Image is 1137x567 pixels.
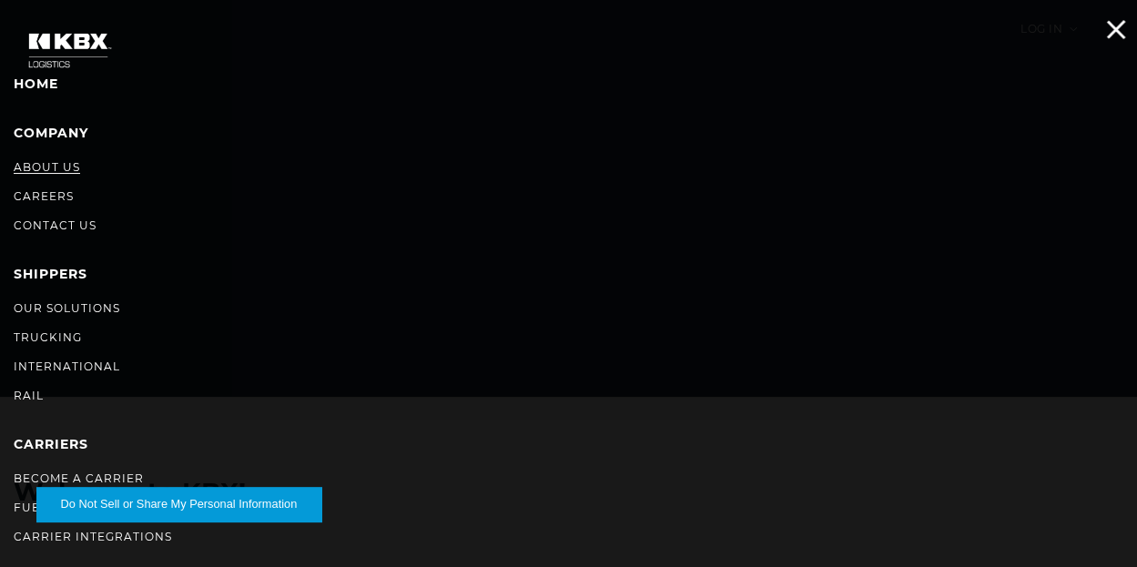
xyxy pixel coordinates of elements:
[14,471,144,485] a: Become a Carrier
[14,389,44,402] a: RAIL
[36,487,321,521] button: Do Not Sell or Share My Personal Information
[14,301,120,315] a: Our Solutions
[14,501,88,514] a: Fuel Card
[14,359,120,373] a: International
[14,436,88,452] a: Carriers
[14,218,96,232] a: Contact Us
[14,125,88,141] a: Company
[14,330,82,344] a: Trucking
[14,189,74,203] a: Careers
[14,160,80,174] a: About Us
[14,266,87,282] a: SHIPPERS
[14,18,123,83] img: kbx logo
[14,530,172,543] a: Carrier Integrations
